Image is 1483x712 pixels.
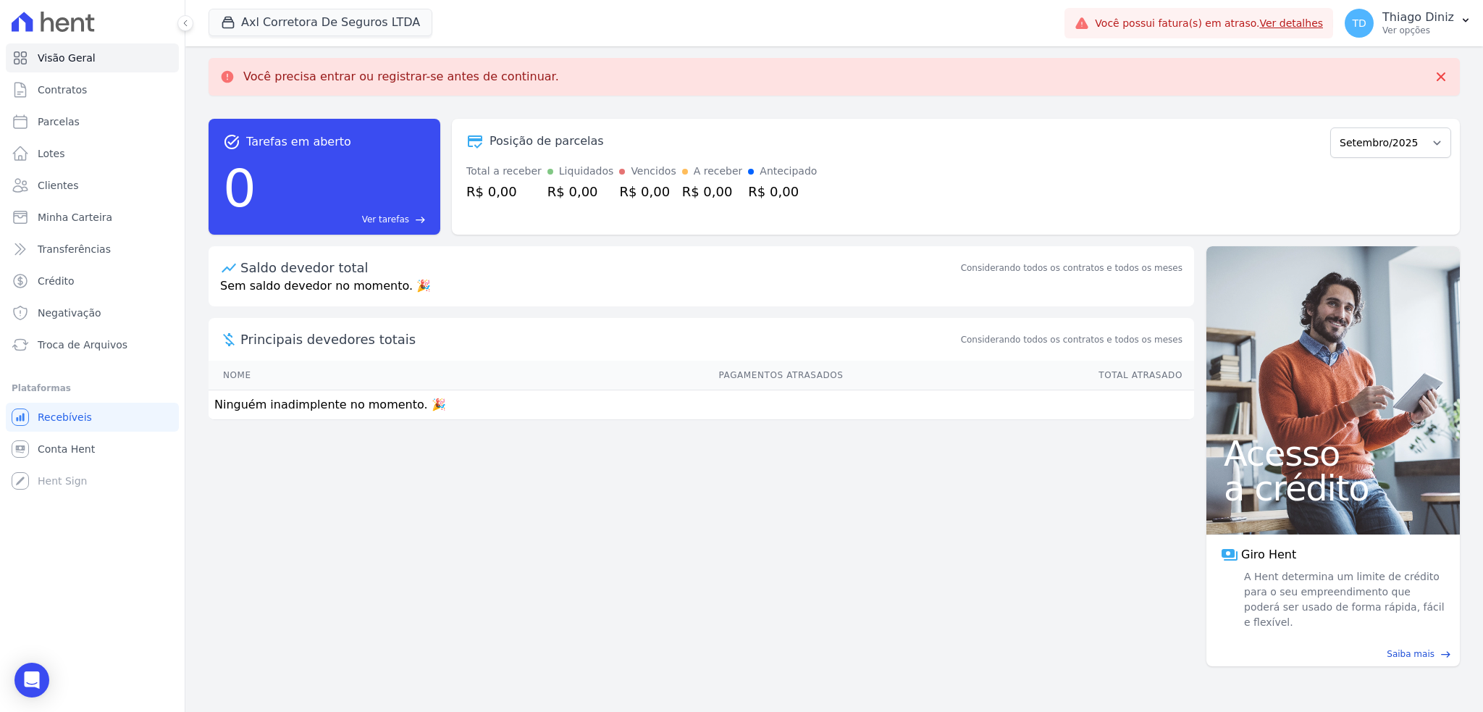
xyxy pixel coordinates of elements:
[6,298,179,327] a: Negativação
[6,43,179,72] a: Visão Geral
[1241,546,1296,564] span: Giro Hent
[6,139,179,168] a: Lotes
[6,171,179,200] a: Clientes
[223,151,256,226] div: 0
[38,410,92,424] span: Recebíveis
[6,203,179,232] a: Minha Carteira
[760,164,817,179] div: Antecipado
[961,261,1182,275] div: Considerando todos os contratos e todos os meses
[6,435,179,464] a: Conta Hent
[246,133,351,151] span: Tarefas em aberto
[619,182,676,201] div: R$ 0,00
[6,403,179,432] a: Recebíveis
[961,333,1182,346] span: Considerando todos os contratos e todos os meses
[240,330,958,349] span: Principais devedores totais
[38,51,96,65] span: Visão Geral
[415,214,426,225] span: east
[682,182,743,201] div: R$ 0,00
[385,361,844,390] th: Pagamentos Atrasados
[694,164,743,179] div: A receber
[1095,16,1323,31] span: Você possui fatura(s) em atraso.
[38,338,127,352] span: Troca de Arquivos
[844,361,1194,390] th: Total Atrasado
[209,9,432,36] button: Axl Corretora De Seguros LTDA
[38,114,80,129] span: Parcelas
[14,663,49,698] div: Open Intercom Messenger
[38,274,75,288] span: Crédito
[631,164,676,179] div: Vencidos
[547,182,614,201] div: R$ 0,00
[559,164,614,179] div: Liquidados
[1382,10,1454,25] p: Thiago Diniz
[6,330,179,359] a: Troca de Arquivos
[12,380,173,397] div: Plataformas
[1224,471,1442,506] span: a crédito
[6,75,179,104] a: Contratos
[6,107,179,136] a: Parcelas
[466,164,542,179] div: Total a receber
[748,182,817,201] div: R$ 0,00
[1215,648,1451,661] a: Saiba mais east
[490,133,604,150] div: Posição de parcelas
[209,361,385,390] th: Nome
[1382,25,1454,36] p: Ver opções
[223,133,240,151] span: task_alt
[262,213,426,226] a: Ver tarefas east
[38,83,87,97] span: Contratos
[1241,569,1445,630] span: A Hent determina um limite de crédito para o seu empreendimento que poderá ser usado de forma ráp...
[1440,649,1451,660] span: east
[1387,648,1434,661] span: Saiba mais
[38,306,101,320] span: Negativação
[6,235,179,264] a: Transferências
[362,213,409,226] span: Ver tarefas
[243,70,559,84] p: Você precisa entrar ou registrar-se antes de continuar.
[6,267,179,296] a: Crédito
[38,242,111,256] span: Transferências
[1259,17,1323,29] a: Ver detalhes
[209,390,1194,420] td: Ninguém inadimplente no momento. 🎉
[38,178,78,193] span: Clientes
[1352,18,1366,28] span: TD
[209,277,1194,306] p: Sem saldo devedor no momento. 🎉
[38,442,95,456] span: Conta Hent
[240,258,958,277] div: Saldo devedor total
[1333,3,1483,43] button: TD Thiago Diniz Ver opções
[38,210,112,225] span: Minha Carteira
[466,182,542,201] div: R$ 0,00
[1224,436,1442,471] span: Acesso
[38,146,65,161] span: Lotes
